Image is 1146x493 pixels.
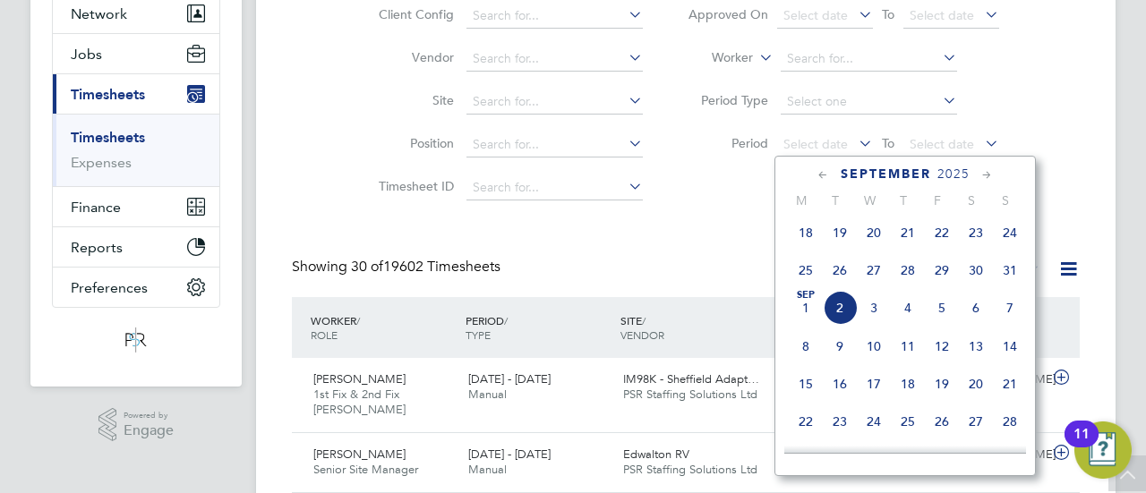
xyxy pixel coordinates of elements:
[783,136,848,152] span: Select date
[781,89,957,115] input: Select one
[623,371,759,387] span: IM98K - Sheffield Adapt…
[1074,421,1132,479] button: Open Resource Center, 11 new notifications
[857,291,891,325] span: 3
[1073,434,1090,457] div: 11
[466,132,643,157] input: Search for...
[910,136,974,152] span: Select date
[993,253,1027,287] span: 31
[373,49,454,65] label: Vendor
[770,440,863,470] div: £1,504.00
[468,387,507,402] span: Manual
[891,291,925,325] span: 4
[789,367,823,401] span: 15
[71,154,132,171] a: Expenses
[789,291,823,300] span: Sep
[53,74,219,114] button: Timesheets
[789,404,823,438] span: 22
[891,329,925,363] span: 11
[124,423,174,438] span: Engage
[313,446,406,462] span: [PERSON_NAME]
[954,192,988,208] span: S
[373,6,454,22] label: Client Config
[993,329,1027,363] span: 14
[959,291,993,325] span: 6
[937,166,970,182] span: 2025
[124,408,174,423] span: Powered by
[781,47,957,72] input: Search for...
[823,329,857,363] span: 9
[789,216,823,250] span: 18
[959,216,993,250] span: 23
[616,304,771,351] div: SITE
[925,404,959,438] span: 26
[823,253,857,287] span: 26
[993,216,1027,250] span: 24
[52,326,220,354] a: Go to home page
[356,313,360,327] span: /
[925,329,959,363] span: 12
[959,367,993,401] span: 20
[373,92,454,108] label: Site
[925,216,959,250] span: 22
[891,404,925,438] span: 25
[891,367,925,401] span: 18
[688,135,768,151] label: Period
[461,304,616,351] div: PERIOD
[789,291,823,325] span: 1
[98,408,175,442] a: Powered byEngage
[841,166,931,182] span: September
[504,313,508,327] span: /
[53,268,219,307] button: Preferences
[857,404,891,438] span: 24
[71,86,145,103] span: Timesheets
[823,216,857,250] span: 19
[313,462,418,477] span: Senior Site Manager
[373,178,454,194] label: Timesheet ID
[642,313,646,327] span: /
[623,462,757,477] span: PSR Staffing Solutions Ltd
[53,227,219,267] button: Reports
[988,192,1022,208] span: S
[688,6,768,22] label: Approved On
[925,253,959,287] span: 29
[877,132,900,155] span: To
[53,34,219,73] button: Jobs
[770,365,863,395] div: £748.00
[857,216,891,250] span: 20
[857,329,891,363] span: 10
[71,129,145,146] a: Timesheets
[351,258,383,276] span: 30 of
[620,327,664,342] span: VENDOR
[891,216,925,250] span: 21
[789,442,823,476] span: 29
[71,5,127,22] span: Network
[468,446,551,462] span: [DATE] - [DATE]
[53,114,219,186] div: Timesheets
[688,92,768,108] label: Period Type
[466,4,643,29] input: Search for...
[373,135,454,151] label: Position
[783,7,848,23] span: Select date
[71,279,148,296] span: Preferences
[959,253,993,287] span: 30
[784,192,818,208] span: M
[623,446,689,462] span: Edwalton RV
[466,47,643,72] input: Search for...
[818,192,852,208] span: T
[916,260,1040,278] label: Approved
[789,253,823,287] span: 25
[306,304,461,351] div: WORKER
[823,404,857,438] span: 23
[959,404,993,438] span: 27
[466,89,643,115] input: Search for...
[71,46,102,63] span: Jobs
[910,7,974,23] span: Select date
[468,462,507,477] span: Manual
[351,258,500,276] span: 19602 Timesheets
[857,367,891,401] span: 17
[877,3,900,26] span: To
[852,192,886,208] span: W
[71,239,123,256] span: Reports
[466,327,491,342] span: TYPE
[623,387,757,402] span: PSR Staffing Solutions Ltd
